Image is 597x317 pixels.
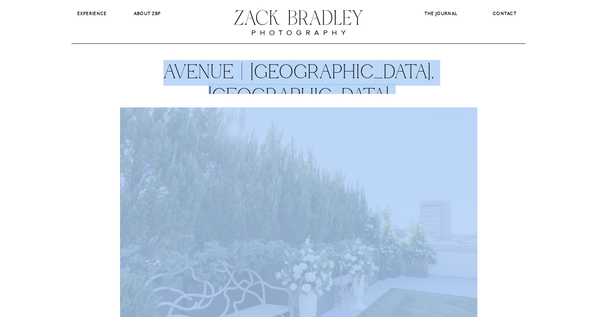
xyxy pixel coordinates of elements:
[134,11,161,16] b: About ZBP
[161,61,436,109] h1: Avenue | [GEOGRAPHIC_DATA], [GEOGRAPHIC_DATA]
[424,11,457,16] b: The Journal
[486,10,524,18] a: CONTACT
[127,10,168,17] a: About ZBP
[493,11,517,16] b: CONTACT
[77,11,107,16] b: Experience
[71,10,113,17] a: Experience
[419,10,463,17] a: The Journal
